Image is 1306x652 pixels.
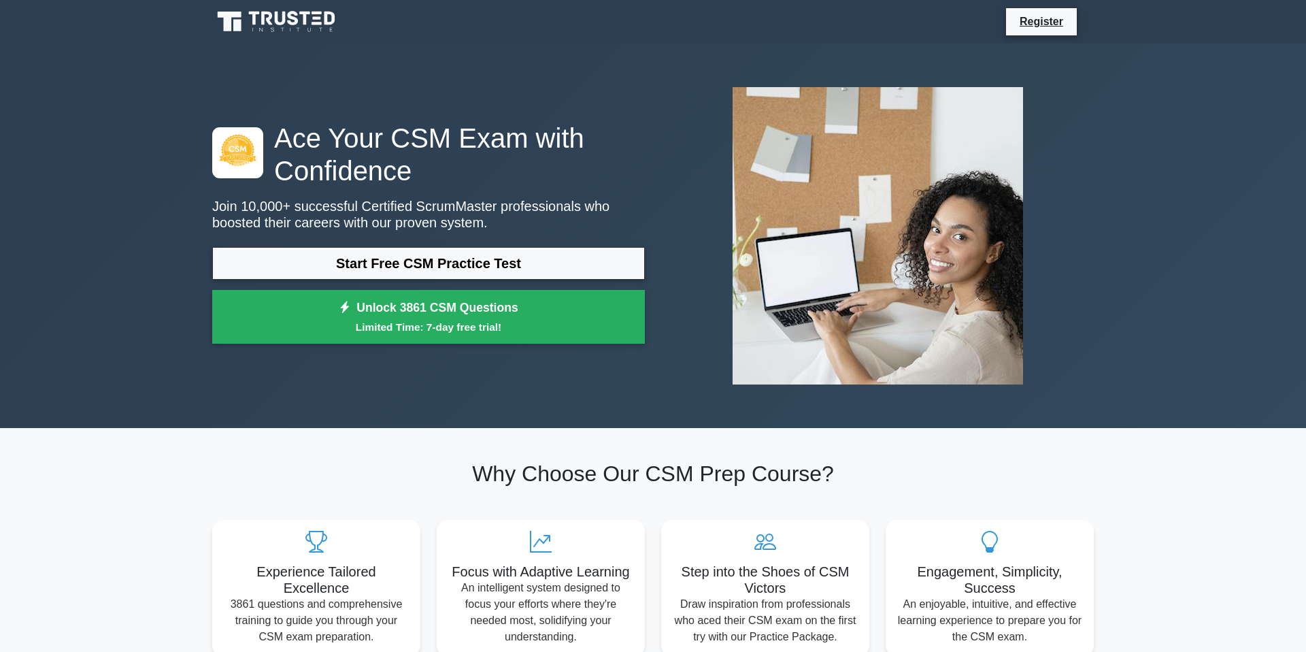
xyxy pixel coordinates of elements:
[448,564,634,580] h5: Focus with Adaptive Learning
[212,290,645,344] a: Unlock 3861 CSM QuestionsLimited Time: 7-day free trial!
[223,564,409,596] h5: Experience Tailored Excellence
[212,247,645,280] a: Start Free CSM Practice Test
[897,564,1083,596] h5: Engagement, Simplicity, Success
[672,564,858,596] h5: Step into the Shoes of CSM Victors
[223,596,409,645] p: 3861 questions and comprehensive training to guide you through your CSM exam preparation.
[448,580,634,645] p: An intelligent system designed to focus your efforts where they're needed most, solidifying your ...
[672,596,858,645] p: Draw inspiration from professionals who aced their CSM exam on the first try with our Practice Pa...
[1011,13,1071,30] a: Register
[229,319,628,335] small: Limited Time: 7-day free trial!
[212,461,1094,487] h2: Why Choose Our CSM Prep Course?
[897,596,1083,645] p: An enjoyable, intuitive, and effective learning experience to prepare you for the CSM exam.
[212,198,645,231] p: Join 10,000+ successful Certified ScrumMaster professionals who boosted their careers with our pr...
[212,122,645,187] h1: Ace Your CSM Exam with Confidence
